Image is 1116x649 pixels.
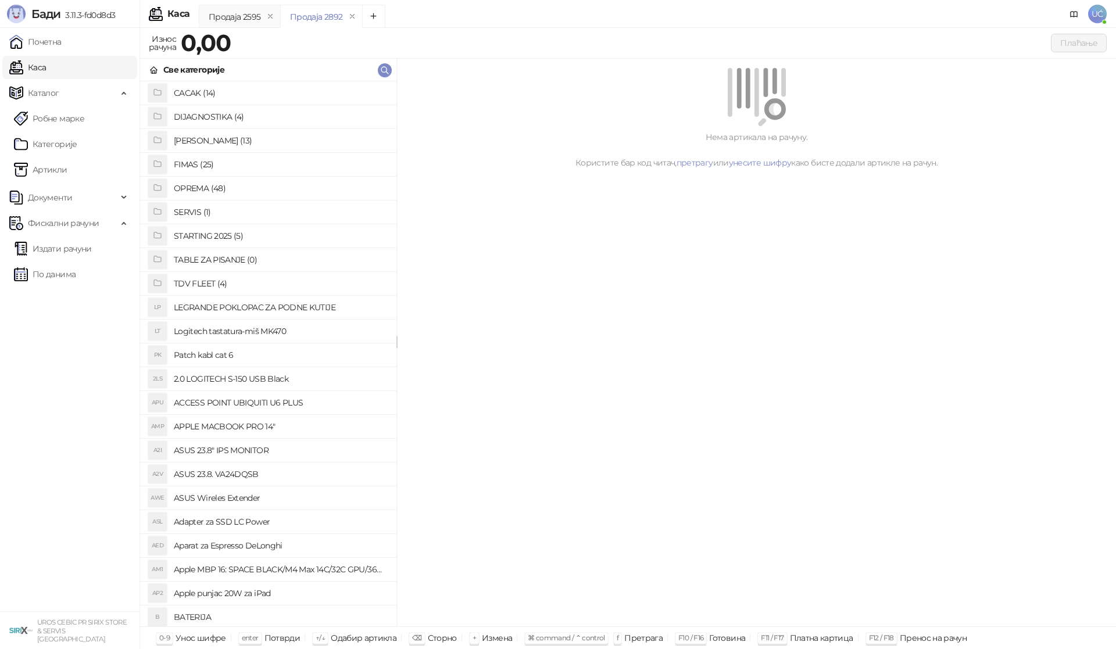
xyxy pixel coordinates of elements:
div: Каса [167,9,189,19]
a: Издати рачуни [14,237,92,260]
span: F12 / F18 [869,633,894,642]
h4: Aparat za Espresso DeLonghi [174,536,387,555]
button: Плаћање [1051,34,1107,52]
div: Износ рачуна [146,31,178,55]
div: Платна картица [790,630,853,646]
div: B [148,608,167,626]
div: Продаја 2892 [290,10,342,23]
div: LT [148,322,167,340]
h4: SERVIS (1) [174,203,387,221]
div: AWE [148,489,167,507]
button: Add tab [362,5,385,28]
div: AM1 [148,560,167,579]
a: претрагу [677,157,713,168]
div: Продаја 2595 [209,10,260,23]
span: 3.11.3-fd0d8d3 [60,10,115,20]
span: Каталог [28,81,59,105]
span: enter [242,633,259,642]
a: Робне марке [14,107,84,130]
span: 0-9 [159,633,170,642]
span: ⌫ [412,633,421,642]
h4: FIMAS (25) [174,155,387,174]
div: grid [140,81,396,626]
div: Потврди [264,630,301,646]
div: A2V [148,465,167,483]
h4: BATERIJA [174,608,387,626]
h4: Logitech tastatura-miš MK470 [174,322,387,340]
div: Сторно [428,630,457,646]
strong: 0,00 [181,28,231,57]
span: ↑/↓ [316,633,325,642]
a: Почетна [9,30,62,53]
div: A2I [148,441,167,460]
h4: Patch kabl cat 6 [174,346,387,364]
a: Категорије [14,132,77,156]
a: По данима [14,263,76,286]
div: ASL [148,512,167,531]
h4: STARTING 2025 (5) [174,227,387,245]
span: ⌘ command / ⌃ control [528,633,605,642]
h4: DIJAGNOSTIKA (4) [174,107,387,126]
button: remove [345,12,360,21]
a: унесите шифру [729,157,792,168]
h4: TABLE ZA PISANJE (0) [174,250,387,269]
span: Бади [31,7,60,21]
a: Документација [1065,5,1083,23]
small: UROS CEBIC PR SIRIX STORE & SERVIS [GEOGRAPHIC_DATA] [37,618,127,643]
div: 2LS [148,370,167,388]
div: Све категорије [163,63,224,76]
div: LP [148,298,167,317]
div: APU [148,393,167,412]
h4: TDV FLEET (4) [174,274,387,293]
h4: ASUS Wireles Extender [174,489,387,507]
div: PK [148,346,167,364]
h4: [PERSON_NAME] (13) [174,131,387,150]
h4: ACCESS POINT UBIQUITI U6 PLUS [174,393,387,412]
span: Фискални рачуни [28,211,99,235]
span: Документи [28,186,72,209]
div: Одабир артикла [331,630,396,646]
span: F10 / F16 [678,633,703,642]
h4: Apple punjac 20W za iPad [174,584,387,603]
div: Нема артикала на рачуну. Користите бар код читач, или како бисте додали артикле на рачун. [411,131,1102,169]
span: f [617,633,618,642]
h4: Adapter za SSD LC Power [174,512,387,531]
h4: LEGRANDE POKLOPAC ZA PODNE KUTIJE [174,298,387,317]
button: remove [263,12,278,21]
a: ArtikliАртикли [14,158,67,181]
div: AP2 [148,584,167,603]
div: Унос шифре [176,630,226,646]
div: Претрага [624,630,663,646]
span: UĆ [1088,5,1107,23]
img: 64x64-companyLogo-cb9a1907-c9b0-4601-bb5e-5084e694c383.png [9,619,33,642]
h4: CACAK (14) [174,84,387,102]
h4: ASUS 23.8. VA24DQSB [174,465,387,483]
h4: ASUS 23.8" IPS MONITOR [174,441,387,460]
div: Пренос на рачун [900,630,967,646]
div: Измена [482,630,512,646]
div: AED [148,536,167,555]
h4: Apple MBP 16: SPACE BLACK/M4 Max 14C/32C GPU/36GB/1T-ZEE [174,560,387,579]
div: Готовина [709,630,745,646]
img: Logo [7,5,26,23]
h4: OPREMA (48) [174,179,387,198]
h4: APPLE MACBOOK PRO 14" [174,417,387,436]
a: Каса [9,56,46,79]
h4: 2.0 LOGITECH S-150 USB Black [174,370,387,388]
div: AMP [148,417,167,436]
span: F11 / F17 [761,633,784,642]
span: + [473,633,476,642]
